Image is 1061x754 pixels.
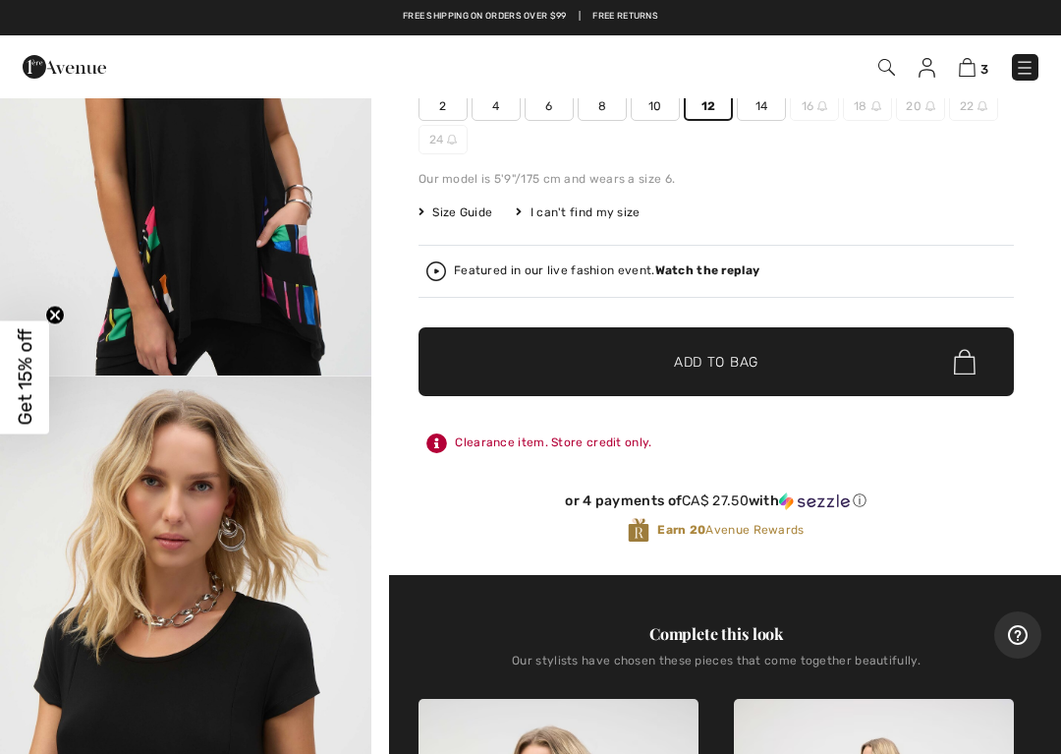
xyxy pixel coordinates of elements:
span: 18 [843,91,892,121]
div: I can't find my size [516,203,640,221]
span: 12 [684,91,733,121]
img: 1ère Avenue [23,47,106,87]
span: 2 [419,91,468,121]
img: Menu [1015,58,1034,78]
span: CA$ 27.50 [682,493,749,509]
img: ring-m.svg [447,135,457,145]
a: Free Returns [592,10,658,24]
img: ring-m.svg [925,101,935,111]
a: 1ère Avenue [23,56,106,75]
span: Add to Bag [674,352,758,373]
img: Avenue Rewards [628,517,649,544]
div: Complete this look [419,622,1014,646]
span: Avenue Rewards [657,521,804,539]
img: Shopping Bag [959,58,976,77]
span: 22 [949,91,998,121]
div: Our model is 5'9"/175 cm and wears a size 6. [419,170,1014,188]
span: 20 [896,91,945,121]
button: Close teaser [45,305,65,324]
span: Get 15% off [14,329,36,426]
span: 6 [525,91,574,121]
img: Watch the replay [426,261,446,281]
div: Clearance item. Store credit only. [419,426,1014,461]
span: 4 [472,91,521,121]
div: Featured in our live fashion event. [454,264,759,277]
span: 8 [578,91,627,121]
a: Free shipping on orders over $99 [403,10,567,24]
strong: Watch the replay [655,263,760,277]
div: or 4 payments of with [419,493,1014,510]
span: Size Guide [419,203,492,221]
strong: Earn 20 [657,523,705,537]
span: 10 [631,91,680,121]
a: 3 [959,55,988,79]
img: Search [878,59,895,76]
span: 24 [419,125,468,154]
span: | [579,10,581,24]
button: Add to Bag [419,327,1014,396]
img: Sezzle [779,493,850,510]
img: My Info [919,58,935,78]
span: 14 [737,91,786,121]
span: 16 [790,91,839,121]
div: or 4 payments ofCA$ 27.50withSezzle Click to learn more about Sezzle [419,493,1014,517]
img: Bag.svg [954,349,976,375]
img: ring-m.svg [977,101,987,111]
iframe: Opens a widget where you can find more information [994,611,1041,661]
img: ring-m.svg [817,101,827,111]
img: ring-m.svg [871,101,881,111]
span: 3 [980,62,988,77]
div: Our stylists have chosen these pieces that come together beautifully. [419,654,1014,683]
